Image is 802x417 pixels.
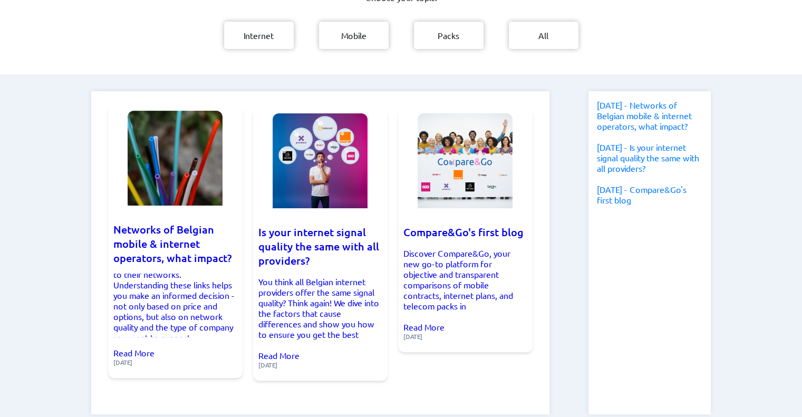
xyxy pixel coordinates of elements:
p: Discover Compare&Go, your new go-to platform for objective and transparent comparisons of mobile ... [403,248,527,311]
p: Packs [438,30,459,41]
a: Compare&Go's first blog Compare&Go's first blog Discover Compare&Go, your new go-to platform for ... [398,108,533,352]
h3: Compare&Go's first blog [403,225,527,239]
p: Mobile [341,30,366,41]
a: Networks of Belgian mobile & internet operators, what impact? Networks of Belgian mobile & intern... [108,108,243,381]
p: Behind the apparent diversity of telecom providers in [GEOGRAPHIC_DATA], three major groups domin... [113,274,237,337]
div: Read More [113,206,237,373]
div: Read More [403,208,527,347]
a: [DATE] - Networks of Belgian mobile & internet operators, what impact? [597,100,692,131]
h3: Networks of Belgian mobile & internet operators, what impact? [113,222,237,265]
a: [DATE] - Is your internet signal quality the same with all providers? [597,142,699,173]
span: [DATE] [403,332,527,341]
a: Is your internet signal quality the same with all providers? Is your internet signal quality the ... [253,108,388,381]
p: All [538,30,548,41]
a: [DATE] - Compare&Go's first blog [597,184,687,205]
div: Read More [258,208,382,375]
img: Is your internet signal quality the same with all providers? [273,113,368,208]
p: Internet [244,30,274,41]
p: You think all Belgian internet providers offer the same signal quality? Think again! We dive into... [258,276,382,340]
h3: Is your internet signal quality the same with all providers? [258,225,382,268]
img: Compare&Go's first blog [418,113,513,208]
span: [DATE] [258,361,382,369]
img: Networks of Belgian mobile & internet operators, what impact? [128,111,223,206]
span: [DATE] [113,358,237,366]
